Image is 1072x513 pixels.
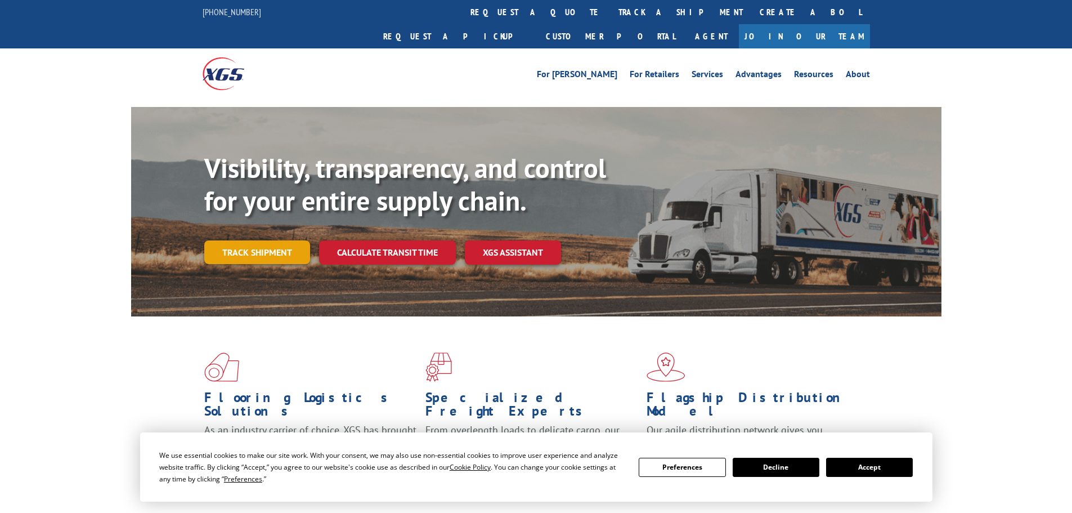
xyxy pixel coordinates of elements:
[204,240,310,264] a: Track shipment
[794,70,833,82] a: Resources
[630,70,679,82] a: For Retailers
[319,240,456,265] a: Calculate transit time
[140,432,932,502] div: Cookie Consent Prompt
[465,240,561,265] a: XGS ASSISTANT
[639,458,725,477] button: Preferences
[204,150,606,218] b: Visibility, transparency, and control for your entire supply chain.
[537,70,617,82] a: For [PERSON_NAME]
[826,458,913,477] button: Accept
[450,462,491,472] span: Cookie Policy
[204,423,416,463] span: As an industry carrier of choice, XGS has brought innovation and dedication to flooring logistics...
[733,458,819,477] button: Decline
[739,24,870,48] a: Join Our Team
[375,24,537,48] a: Request a pickup
[735,70,782,82] a: Advantages
[846,70,870,82] a: About
[647,391,859,423] h1: Flagship Distribution Model
[692,70,723,82] a: Services
[204,391,417,423] h1: Flooring Logistics Solutions
[425,353,452,382] img: xgs-icon-focused-on-flooring-red
[425,391,638,423] h1: Specialized Freight Experts
[537,24,684,48] a: Customer Portal
[425,423,638,474] p: From overlength loads to delicate cargo, our experienced staff knows the best way to move your fr...
[647,353,685,382] img: xgs-icon-flagship-distribution-model-red
[204,353,239,382] img: xgs-icon-total-supply-chain-intelligence-red
[224,474,262,484] span: Preferences
[684,24,739,48] a: Agent
[203,6,261,17] a: [PHONE_NUMBER]
[647,423,854,450] span: Our agile distribution network gives you nationwide inventory management on demand.
[159,449,625,485] div: We use essential cookies to make our site work. With your consent, we may also use non-essential ...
